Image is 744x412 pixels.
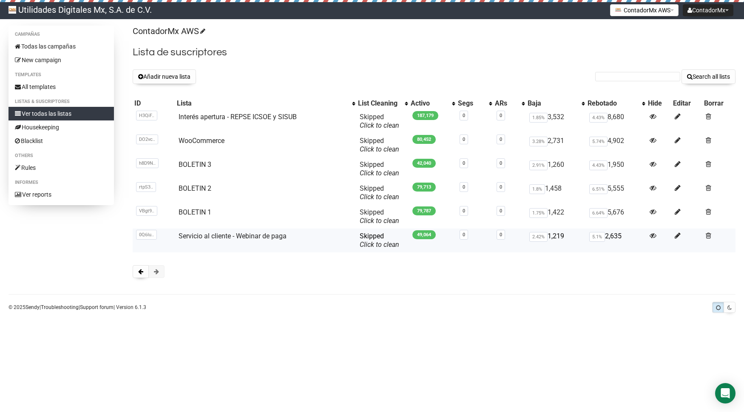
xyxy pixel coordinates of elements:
a: BOLETIN 3 [179,160,211,169]
th: ID: No sort applied, sorting is disabled [133,97,175,109]
a: Troubleshooting [41,304,79,310]
span: 79,713 [412,183,436,192]
a: BOLETIN 2 [179,184,211,192]
a: Click to clean [360,193,399,201]
a: Click to clean [360,217,399,225]
th: Segs: No sort applied, activate to apply an ascending sort [456,97,493,109]
th: ARs: No sort applied, activate to apply an ascending sort [493,97,526,109]
a: Sendy [26,304,40,310]
a: Rules [9,161,114,175]
a: Todas las campañas [9,40,114,53]
div: ARs [495,99,517,108]
a: Housekeeping [9,120,114,134]
td: 1,219 [526,229,586,252]
div: ID [134,99,173,108]
th: Rebotado: No sort applied, activate to apply an ascending sort [586,97,646,109]
img: favicons [615,6,622,13]
span: 79,787 [412,206,436,215]
td: 1,260 [526,157,586,181]
a: 0 [500,113,502,118]
th: List Cleaning: No sort applied, activate to apply an ascending sort [356,97,409,109]
div: Open Intercom Messenger [715,383,735,403]
td: 1,422 [526,205,586,229]
span: 42,040 [412,159,436,168]
th: Baja: No sort applied, activate to apply an ascending sort [526,97,586,109]
span: 4.43% [589,160,608,170]
a: 0 [500,232,502,237]
span: 5.1% [589,232,605,242]
li: Templates [9,70,114,80]
span: 5.74% [589,137,608,146]
span: 3.28% [529,137,548,146]
a: 0 [463,208,465,214]
span: 1.85% [529,113,548,123]
a: Blacklist [9,134,114,148]
td: 5,676 [586,205,646,229]
a: Support forum [80,304,114,310]
th: Editar: No sort applied, sorting is disabled [671,97,702,109]
div: Editar [673,99,700,108]
a: Click to clean [360,240,399,249]
a: ContadorMx AWS [133,26,204,36]
span: 49,064 [412,230,436,239]
span: h8D9N.. [136,158,159,168]
li: Informes [9,177,114,188]
span: Skipped [360,160,399,177]
td: 3,532 [526,109,586,133]
a: WooCommerce [179,137,224,145]
div: Hide [648,99,670,108]
a: 0 [463,137,465,142]
a: Interés apertura - REPSE ICSOE y SISUB [179,113,297,121]
a: 0 [463,184,465,190]
span: 2.42% [529,232,548,242]
span: 1.8% [529,184,545,194]
a: Click to clean [360,169,399,177]
span: 0Q6Iu.. [136,230,157,240]
td: 1,950 [586,157,646,181]
button: ContadorMx AWS [610,4,679,16]
th: Hide: No sort applied, sorting is disabled [646,97,671,109]
th: Borrar: No sort applied, sorting is disabled [702,97,735,109]
span: Skipped [360,113,399,129]
a: 0 [500,184,502,190]
div: List Cleaning [358,99,400,108]
button: Search all lists [682,69,735,84]
a: 0 [463,160,465,166]
h2: Lista de suscriptores [133,45,735,60]
a: Click to clean [360,121,399,129]
a: 0 [463,232,465,237]
div: Rebotado [588,99,638,108]
th: Activo: No sort applied, activate to apply an ascending sort [409,97,456,109]
li: Campañas [9,29,114,40]
a: Ver reports [9,188,114,201]
span: rtpS3.. [136,182,156,192]
span: Skipped [360,137,399,153]
span: 4.43% [589,113,608,123]
a: All templates [9,80,114,94]
a: Click to clean [360,145,399,153]
div: Lista [177,99,347,108]
span: VBgt9.. [136,206,157,216]
td: 2,731 [526,133,586,157]
a: 0 [500,208,502,214]
span: 80,452 [412,135,436,144]
span: H3QiF.. [136,111,157,120]
td: 1,458 [526,181,586,205]
td: 4,902 [586,133,646,157]
div: Baja [528,99,578,108]
a: 0 [500,160,502,166]
span: 6.64% [589,208,608,218]
span: Skipped [360,232,399,249]
button: Añadir nueva lista [133,69,196,84]
span: DO2vc.. [136,134,158,144]
span: 187,179 [412,111,438,120]
a: Servicio al cliente - Webinar de paga [179,232,287,240]
span: Skipped [360,184,399,201]
td: 5,555 [586,181,646,205]
div: Borrar [704,99,734,108]
span: 2.91% [529,160,548,170]
span: 6.51% [589,184,608,194]
span: 1.75% [529,208,548,218]
li: Others [9,151,114,161]
span: Skipped [360,208,399,225]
